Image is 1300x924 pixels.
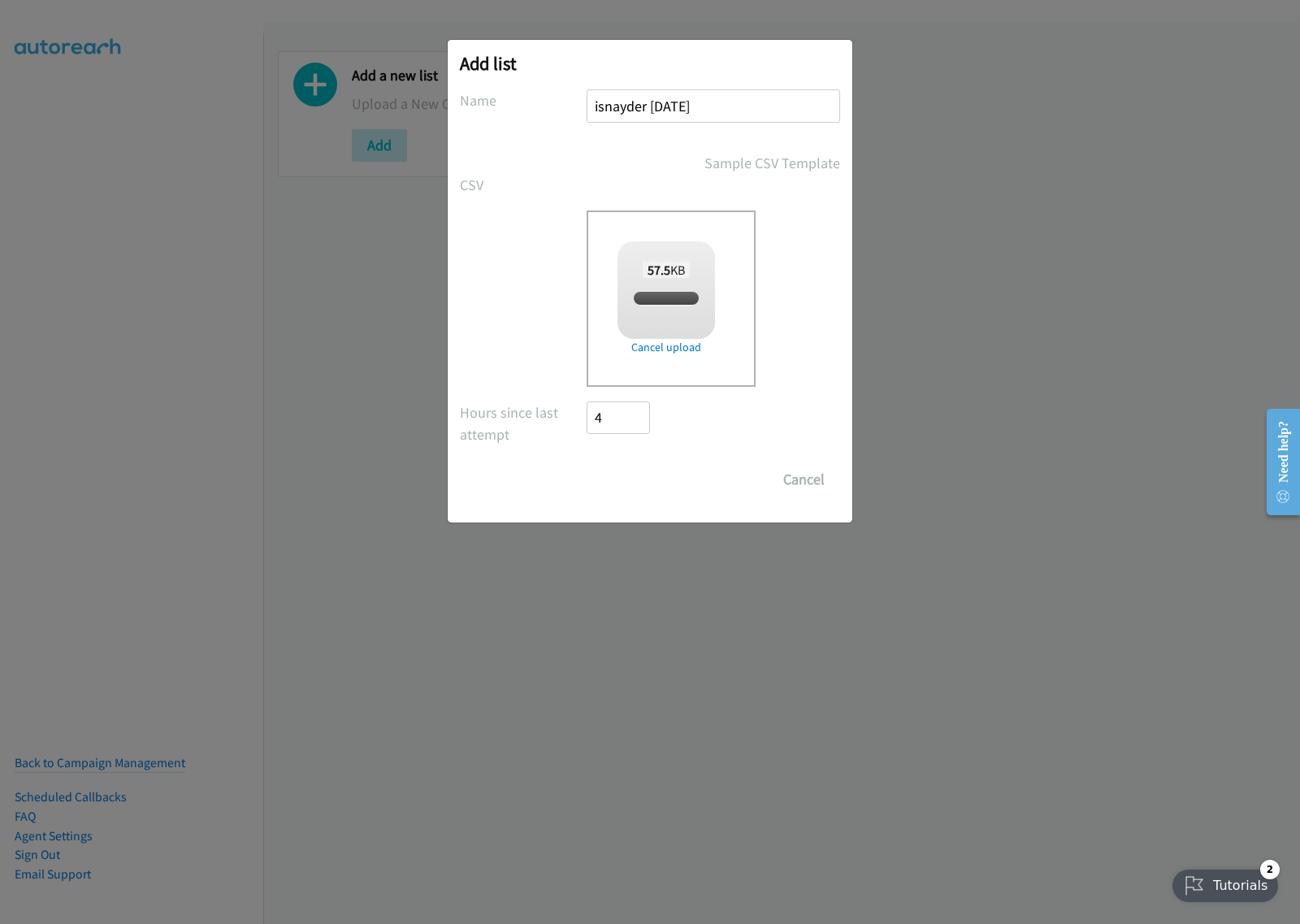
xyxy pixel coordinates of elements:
[1163,853,1288,912] iframe: Checklist
[617,339,715,356] a: Cancel upload
[648,262,670,278] strong: 57.5
[460,401,587,445] label: Hours since last attempt
[460,89,587,111] label: Name
[460,174,587,196] label: CSV
[639,291,693,306] span: split_3.csv
[704,152,840,174] a: Sample CSV Template
[768,463,840,496] button: Cancel
[460,52,840,75] h2: Add list
[643,262,691,278] span: KB
[1253,397,1300,527] iframe: Resource Center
